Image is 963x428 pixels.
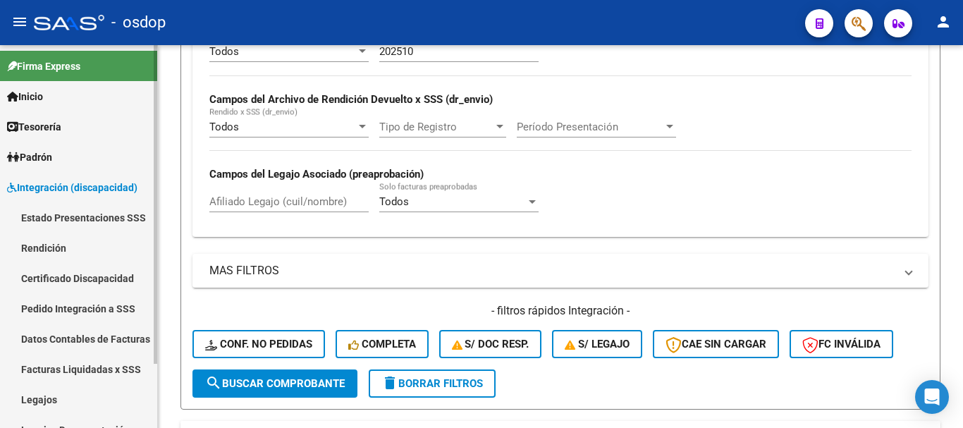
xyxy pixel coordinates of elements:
[192,369,357,398] button: Buscar Comprobante
[565,338,630,350] span: S/ legajo
[336,330,429,358] button: Completa
[205,377,345,390] span: Buscar Comprobante
[452,338,529,350] span: S/ Doc Resp.
[915,380,949,414] div: Open Intercom Messenger
[11,13,28,30] mat-icon: menu
[517,121,663,133] span: Período Presentación
[205,338,312,350] span: Conf. no pedidas
[439,330,542,358] button: S/ Doc Resp.
[209,93,493,106] strong: Campos del Archivo de Rendición Devuelto x SSS (dr_envio)
[7,59,80,74] span: Firma Express
[381,377,483,390] span: Borrar Filtros
[653,330,779,358] button: CAE SIN CARGAR
[379,195,409,208] span: Todos
[379,121,493,133] span: Tipo de Registro
[209,263,895,279] mat-panel-title: MAS FILTROS
[7,119,61,135] span: Tesorería
[209,168,424,181] strong: Campos del Legajo Asociado (preaprobación)
[935,13,952,30] mat-icon: person
[7,180,137,195] span: Integración (discapacidad)
[192,303,928,319] h4: - filtros rápidos Integración -
[369,369,496,398] button: Borrar Filtros
[192,330,325,358] button: Conf. no pedidas
[381,374,398,391] mat-icon: delete
[209,45,239,58] span: Todos
[665,338,766,350] span: CAE SIN CARGAR
[802,338,881,350] span: FC Inválida
[7,149,52,165] span: Padrón
[552,330,642,358] button: S/ legajo
[205,374,222,391] mat-icon: search
[192,254,928,288] mat-expansion-panel-header: MAS FILTROS
[790,330,893,358] button: FC Inválida
[348,338,416,350] span: Completa
[7,89,43,104] span: Inicio
[209,121,239,133] span: Todos
[111,7,166,38] span: - osdop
